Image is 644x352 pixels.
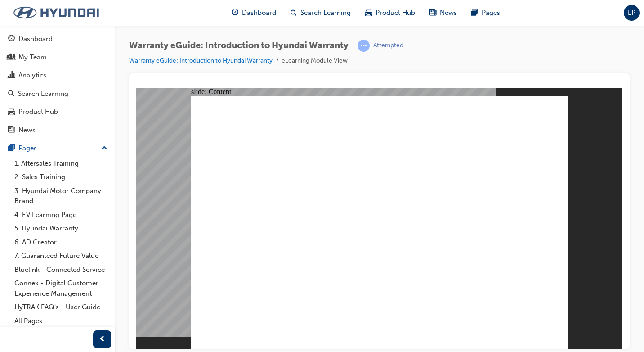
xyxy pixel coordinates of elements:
span: news-icon [8,126,15,135]
div: Product Hub [18,107,58,117]
a: Product Hub [4,104,111,120]
a: 1. Aftersales Training [11,157,111,171]
li: eLearning Module View [282,56,348,66]
span: Dashboard [242,8,276,18]
span: | [352,41,354,51]
span: Search Learning [300,8,351,18]
span: News [440,8,457,18]
a: 6. AD Creator [11,235,111,249]
div: Search Learning [18,89,68,99]
button: DashboardMy TeamAnalyticsSearch LearningProduct HubNews [4,29,111,140]
span: guage-icon [232,7,238,18]
span: car-icon [365,7,372,18]
span: Warranty eGuide: Introduction to Hyundai Warranty [129,41,349,51]
a: search-iconSearch Learning [283,4,358,22]
div: Analytics [18,70,46,81]
div: My Team [18,52,47,63]
span: up-icon [101,143,107,154]
a: car-iconProduct Hub [358,4,422,22]
div: Pages [18,143,37,153]
span: chart-icon [8,72,15,80]
a: 5. Hyundai Warranty [11,221,111,235]
a: News [4,122,111,139]
a: Search Learning [4,86,111,102]
div: News [18,125,36,135]
button: LP [624,5,640,21]
img: Trak [4,3,108,22]
span: car-icon [8,108,15,116]
a: My Team [4,49,111,66]
a: 3. Hyundai Motor Company Brand [11,184,111,208]
span: news-icon [429,7,436,18]
span: prev-icon [99,334,106,345]
span: LP [628,8,635,18]
div: Dashboard [18,34,53,44]
a: news-iconNews [422,4,464,22]
span: Pages [482,8,500,18]
a: Analytics [4,67,111,84]
a: pages-iconPages [464,4,507,22]
button: Pages [4,140,111,157]
span: learningRecordVerb_ATTEMPT-icon [358,40,370,52]
a: Connex - Digital Customer Experience Management [11,276,111,300]
a: 7. Guaranteed Future Value [11,249,111,263]
span: people-icon [8,54,15,62]
span: search-icon [8,90,14,98]
a: guage-iconDashboard [224,4,283,22]
span: pages-icon [8,144,15,153]
a: All Pages [11,314,111,328]
a: Warranty eGuide: Introduction to Hyundai Warranty [129,57,273,64]
span: guage-icon [8,35,15,43]
a: HyTRAK FAQ's - User Guide [11,300,111,314]
a: 2. Sales Training [11,170,111,184]
span: search-icon [291,7,297,18]
span: pages-icon [471,7,478,18]
div: Attempted [373,41,403,50]
a: Dashboard [4,31,111,47]
span: Product Hub [376,8,415,18]
a: 4. EV Learning Page [11,208,111,222]
a: Bluelink - Connected Service [11,263,111,277]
